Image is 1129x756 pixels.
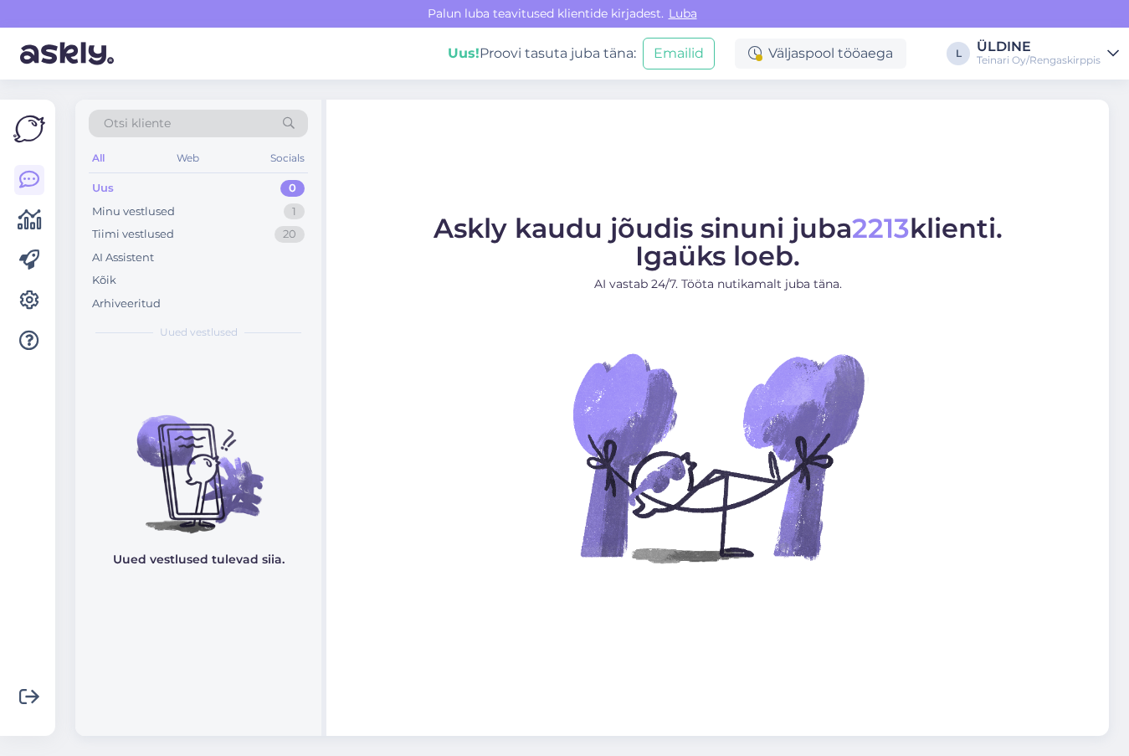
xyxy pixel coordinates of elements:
div: L [947,42,970,65]
a: ÜLDINETeinari Oy/Rengaskirppis [977,40,1119,67]
div: Arhiveeritud [92,296,161,312]
span: 2213 [852,212,910,244]
span: Askly kaudu jõudis sinuni juba klienti. Igaüks loeb. [434,212,1003,272]
div: Kõik [92,272,116,289]
div: Tiimi vestlused [92,226,174,243]
div: Web [173,147,203,169]
div: 20 [275,226,305,243]
span: Uued vestlused [160,325,238,340]
span: Luba [664,6,702,21]
div: 0 [280,180,305,197]
p: Uued vestlused tulevad siia. [113,551,285,568]
div: All [89,147,108,169]
div: AI Assistent [92,249,154,266]
div: Väljaspool tööaega [735,39,906,69]
button: Emailid [643,38,715,69]
div: Socials [267,147,308,169]
b: Uus! [448,45,480,61]
img: No chats [75,385,321,536]
div: 1 [284,203,305,220]
p: AI vastab 24/7. Tööta nutikamalt juba täna. [434,275,1003,293]
span: Otsi kliente [104,115,171,132]
div: Proovi tasuta juba täna: [448,44,636,64]
div: Teinari Oy/Rengaskirppis [977,54,1101,67]
div: Uus [92,180,114,197]
div: Minu vestlused [92,203,175,220]
div: ÜLDINE [977,40,1101,54]
img: No Chat active [567,306,869,608]
img: Askly Logo [13,113,45,145]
